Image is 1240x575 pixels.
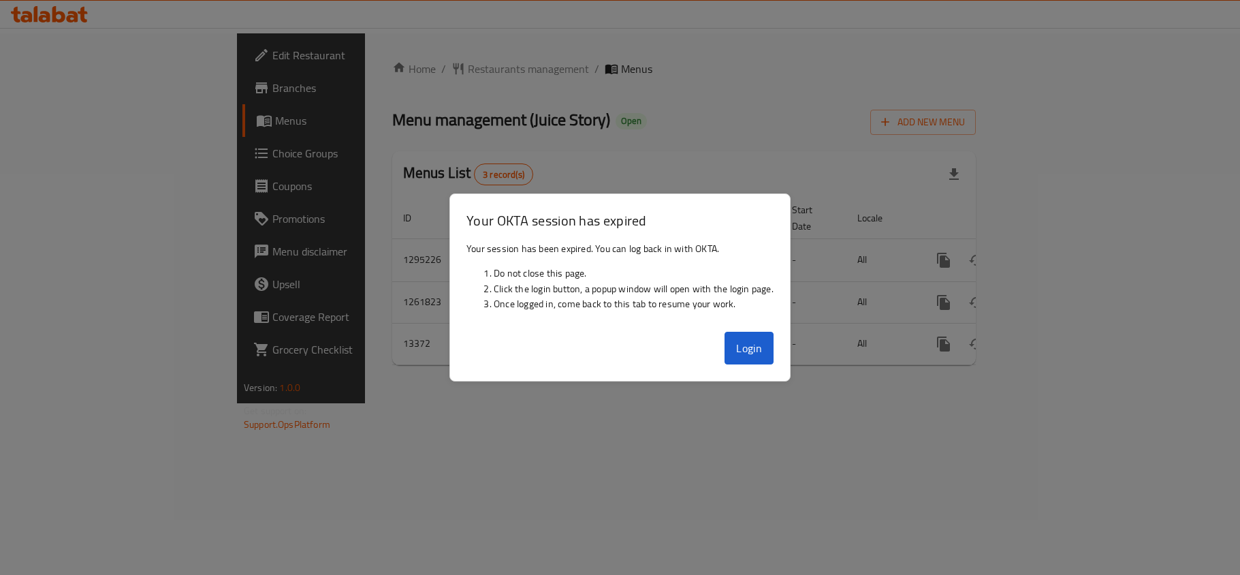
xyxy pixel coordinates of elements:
div: Your session has been expired. You can log back in with OKTA. [450,236,790,327]
button: Login [725,332,774,364]
li: Click the login button, a popup window will open with the login page. [494,281,774,296]
li: Do not close this page. [494,266,774,281]
li: Once logged in, come back to this tab to resume your work. [494,296,774,311]
h3: Your OKTA session has expired [466,211,774,230]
